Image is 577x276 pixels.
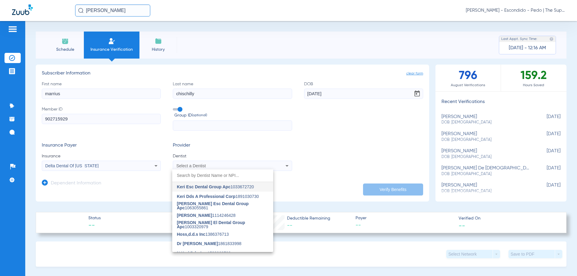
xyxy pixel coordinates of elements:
span: [PERSON_NAME] Esc Dental Group Apc [177,201,249,210]
span: Keri Dds A Professional Corp [177,194,236,199]
span: N Keri Dds Apc [177,251,207,256]
span: 1861833998 [177,241,242,246]
span: 1114246428 [177,213,236,217]
span: 1063055861 [177,202,268,210]
span: Keri Esc Dental Group Apc [177,184,230,189]
span: Dr [PERSON_NAME] [177,241,218,246]
span: 1386376713 [177,232,229,236]
span: 1891030730 [177,194,259,199]
span: Hoss,d.d.s Inc [177,232,206,237]
span: [PERSON_NAME] El Dental Group Apc [177,220,245,229]
input: dropdown search [172,169,273,182]
span: 1033672720 [177,185,254,189]
span: 1588969703 [177,251,231,255]
span: 1003320979 [177,220,268,229]
span: [PERSON_NAME] [177,213,212,218]
iframe: Chat Widget [547,247,577,276]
